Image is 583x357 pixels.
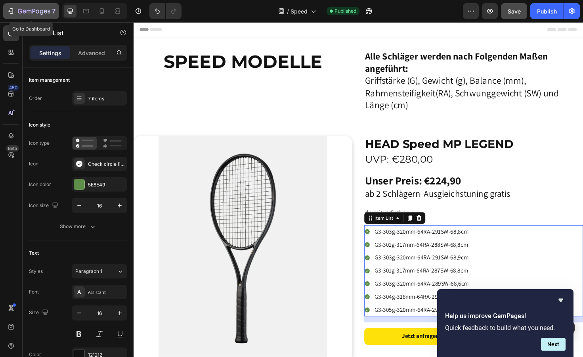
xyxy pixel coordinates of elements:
[245,139,317,152] span: UVP: €280,00
[255,216,355,228] p: G3-303g-320mm-64RA-291SW-68,8cm
[254,284,356,298] div: Rich Text Editor. Editing area: main
[255,230,355,242] p: G3-301g-317mm-64RA-288SW-68,8cm
[245,122,402,136] strong: HEAD Speed MP LEGEND
[254,229,356,243] div: Rich Text Editor. Editing area: main
[254,270,356,284] div: Rich Text Editor. Editing area: main
[29,288,39,296] div: Font
[6,145,19,152] div: Beta
[29,160,38,167] div: Icon
[149,3,182,19] div: Undo/Redo
[245,196,475,208] p: derzeit verfügbar:
[255,271,355,283] p: G3-303g-320mm-64RA-289SW-68,6cm
[254,204,276,211] div: Item List
[255,299,355,311] p: G3-305g-320mm-64RA-292SW-68,6cm
[255,285,355,297] p: G3-304g-318mm-64RA-290SW-68,6cm
[445,296,566,351] div: Help us improve GemPages!
[29,121,50,129] div: Icon style
[254,256,356,270] div: Rich Text Editor. Editing area: main
[38,28,106,38] p: Item List
[530,3,564,19] button: Publish
[541,338,566,351] button: Next question
[245,160,346,175] strong: Unser Preis: €224,90
[88,161,125,168] div: Check circle filled
[245,29,438,56] strong: Alle Schläger werden nach Folgenden Maßen angeführt:
[244,324,363,342] a: Jetzt anfragen
[88,95,125,102] div: 7 items
[537,7,557,15] div: Publish
[29,307,50,318] div: Size
[29,219,127,234] button: Show more
[255,257,355,269] p: G3-301g-317mm-64RA-287SW-68,8cm
[29,200,60,211] div: Icon size
[29,268,43,275] div: Styles
[254,298,356,312] div: Rich Text Editor. Editing area: main
[52,6,55,16] p: 7
[291,7,308,15] span: Speed
[254,215,356,229] div: Rich Text Editor. Editing area: main
[501,3,527,19] button: Save
[445,324,566,332] p: Quick feedback to build what you need.
[244,29,476,95] h2: Griffstärke (G), Gewicht (g), Balance (mm), Rahmensteifigkeit(RA), Schwunggewicht (SW) und Länge ...
[29,250,39,257] div: Text
[29,77,70,84] div: Item management
[284,327,323,338] div: Jetzt anfragen
[29,95,42,102] div: Order
[72,264,127,278] button: Paragraph 1
[254,242,356,256] div: Rich Text Editor. Editing area: main
[29,140,50,147] div: Icon type
[78,49,105,57] p: Advanced
[508,8,521,15] span: Save
[556,296,566,305] button: Hide survey
[88,181,125,188] div: 5E8E49
[75,268,102,275] span: Paragraph 1
[134,22,583,357] iframe: Design area
[3,3,59,19] button: 7
[29,181,51,188] div: Icon color
[60,223,97,230] div: Show more
[245,175,399,188] span: ab 2 Schlägern Ausgleichstuning gratis
[335,8,356,15] span: Published
[39,49,61,57] p: Settings
[287,7,289,15] span: /
[255,244,355,255] p: G3-303g-320mm-64RA-291SW-68,9cm
[445,311,566,321] h2: Help us improve GemPages!
[88,289,125,296] div: Assistant
[8,84,19,91] div: 450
